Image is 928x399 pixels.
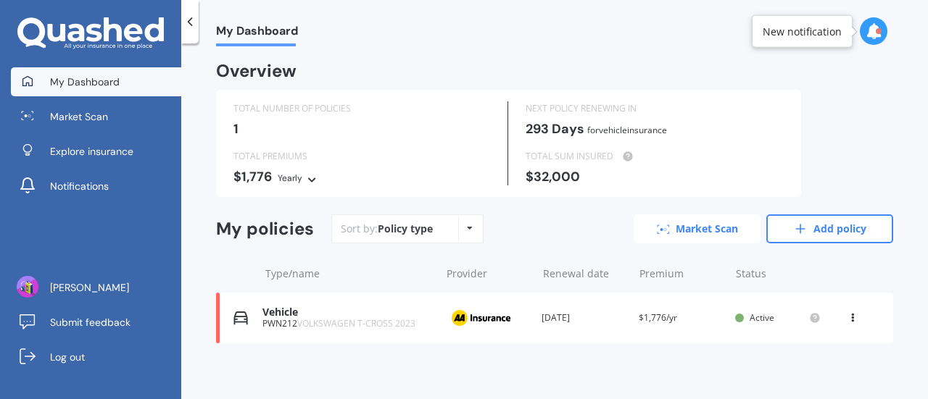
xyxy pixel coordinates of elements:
span: for Vehicle insurance [587,124,667,136]
span: Submit feedback [50,315,130,329]
img: Vehicle [233,311,248,325]
div: $32,000 [526,169,783,184]
div: Sort by: [341,222,433,236]
span: Market Scan [50,109,108,124]
div: Vehicle [262,306,433,319]
div: Renewal date [543,266,628,281]
div: Premium [639,266,724,281]
div: My policies [216,219,314,240]
a: Explore insurance [11,137,181,166]
div: TOTAL NUMBER OF POLICIES [233,101,490,116]
div: Type/name [265,266,435,281]
a: Log out [11,343,181,371]
div: $1,776 [233,169,490,185]
div: Yearly [278,171,302,185]
div: TOTAL SUM INSURED [526,149,783,164]
span: My Dashboard [50,75,120,89]
img: AA [444,304,517,332]
a: Market Scan [11,102,181,131]
div: Status [736,266,821,281]
div: 1 [233,122,490,136]
span: Notifications [50,179,109,193]
div: Overview [216,64,297,78]
span: Log out [50,350,85,364]
a: Submit feedback [11,308,181,337]
div: [DATE] [542,311,627,325]
a: Add policy [766,214,893,243]
div: TOTAL PREMIUMS [233,149,490,164]
a: [PERSON_NAME] [11,273,181,302]
span: [PERSON_NAME] [50,280,129,295]
b: 293 Days [526,120,584,138]
a: Notifications [11,172,181,201]
a: Market Scan [634,214,761,243]
img: ACg8ocIVfgZrpGU_hC8_ie5YbR0n6h_eEFFKPytNhb1tQcGko-efIP_g=s96-c [17,276,38,298]
div: Provider [447,266,531,281]
div: PWN212 [262,319,433,329]
span: $1,776/yr [639,311,677,324]
span: Active [750,311,774,324]
span: VOLKSWAGEN T-CROSS 2023 [297,317,415,329]
div: New notification [763,24,842,38]
div: NEXT POLICY RENEWING IN [526,101,783,116]
span: My Dashboard [216,24,298,43]
a: My Dashboard [11,67,181,96]
span: Explore insurance [50,144,133,159]
div: Policy type [378,222,433,236]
